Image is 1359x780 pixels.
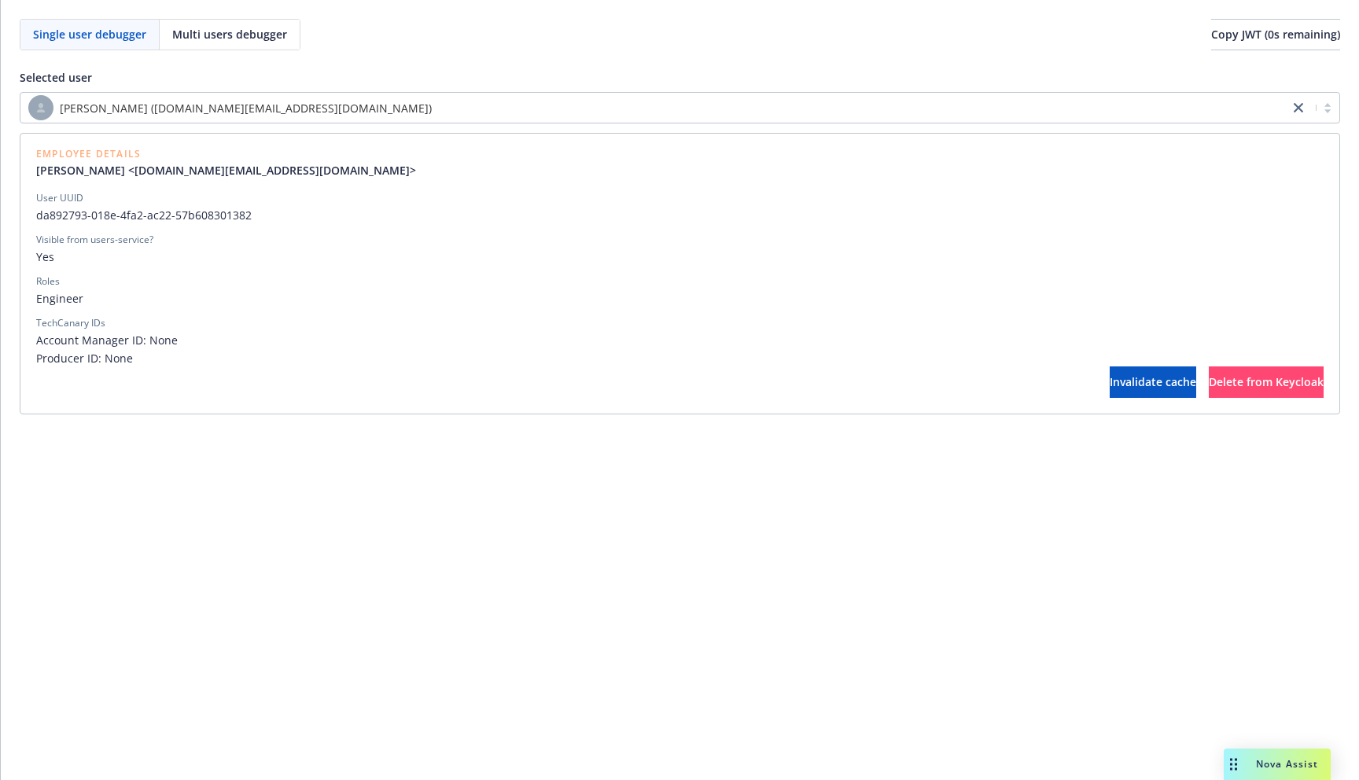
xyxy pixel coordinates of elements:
div: User UUID [36,191,83,205]
button: Delete from Keycloak [1209,366,1324,398]
a: close [1289,98,1308,117]
span: da892793-018e-4fa2-ac22-57b608301382 [36,207,1324,223]
div: Roles [36,274,60,289]
span: Account Manager ID: None [36,332,1324,348]
span: Nova Assist [1256,757,1318,771]
span: Invalidate cache [1110,374,1196,389]
button: Invalidate cache [1110,366,1196,398]
button: Copy JWT (0s remaining) [1211,19,1340,50]
span: [PERSON_NAME] ([DOMAIN_NAME][EMAIL_ADDRESS][DOMAIN_NAME]) [60,100,432,116]
span: [PERSON_NAME] ([DOMAIN_NAME][EMAIL_ADDRESS][DOMAIN_NAME]) [28,95,1281,120]
div: TechCanary IDs [36,316,105,330]
span: Multi users debugger [172,26,287,42]
div: Drag to move [1224,749,1243,780]
span: Copy JWT ( 0 s remaining) [1211,27,1340,42]
div: Visible from users-service? [36,233,153,247]
span: Employee Details [36,149,429,159]
span: Producer ID: None [36,350,1324,366]
button: Nova Assist [1224,749,1331,780]
span: Yes [36,248,1324,265]
span: Delete from Keycloak [1209,374,1324,389]
span: Engineer [36,290,1324,307]
span: Selected user [20,70,92,85]
span: Single user debugger [33,26,146,42]
a: [PERSON_NAME] <[DOMAIN_NAME][EMAIL_ADDRESS][DOMAIN_NAME]> [36,162,429,178]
